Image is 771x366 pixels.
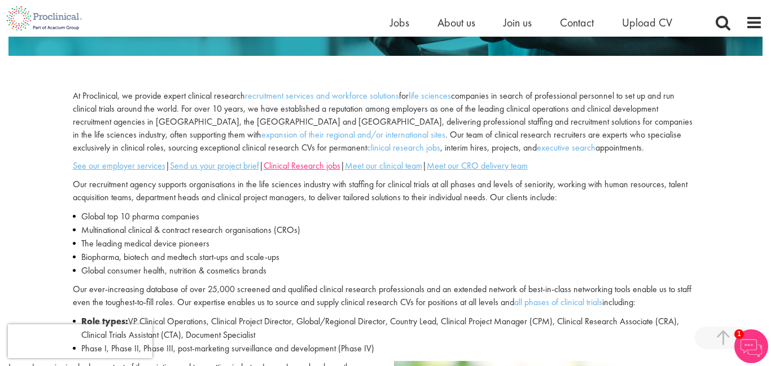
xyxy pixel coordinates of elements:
[622,15,672,30] a: Upload CV
[73,160,165,171] a: See our employer services
[264,160,340,171] a: Clinical Research jobs
[73,250,698,264] li: Biopharma, biotech and medtech start-ups and scale-ups
[367,142,440,153] a: clinical research jobs
[8,324,152,358] iframe: reCAPTCHA
[345,160,422,171] a: Meet our clinical team
[73,160,698,173] p: | | | |
[409,90,451,102] a: life sciences
[560,15,594,30] a: Contact
[73,210,698,223] li: Global top 10 pharma companies
[73,283,698,309] p: Our ever-increasing database of over 25,000 screened and qualified clinical research professional...
[390,15,409,30] a: Jobs
[170,160,259,171] a: Send us your project brief
[503,15,532,30] a: Join us
[427,160,528,171] a: Meet our CRO delivery team
[734,329,744,339] span: 1
[437,15,475,30] a: About us
[73,315,698,342] li: VP Clinical Operations, Clinical Project Director, Global/Regional Director, Country Lead, Clinic...
[73,237,698,250] li: The leading medical device pioneers
[261,129,445,140] a: expansion of their regional and/or international sites
[734,329,768,363] img: Chatbot
[73,90,698,154] p: At Proclinical, we provide expert clinical research for companies in search of professional perso...
[73,342,698,355] li: Phase I, Phase II, Phase III, post-marketing surveillance and development (Phase IV)
[245,90,399,102] a: recruitment services and workforce solutions
[73,264,698,277] li: Global consumer health, nutrition & cosmetics brands
[73,223,698,237] li: Multinational clinical & contract research organisations (CROs)
[81,315,128,327] strong: Role types:
[73,178,698,204] p: Our recruitment agency supports organisations in the life sciences industry with staffing for cli...
[537,142,595,153] a: executive search
[514,296,602,308] a: all phases of clinical trials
